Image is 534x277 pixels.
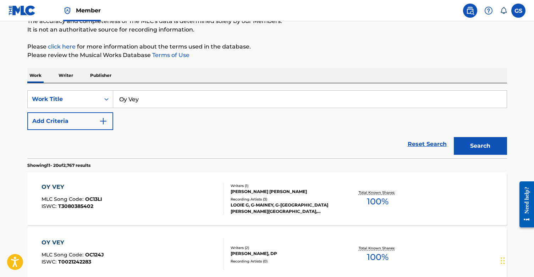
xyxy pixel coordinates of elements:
[484,6,493,15] img: help
[231,250,338,257] div: [PERSON_NAME], DP
[454,137,507,155] button: Search
[56,68,75,83] p: Writer
[42,259,58,265] span: ISWC :
[151,52,189,58] a: Terms of Use
[231,188,338,195] div: [PERSON_NAME] [PERSON_NAME]
[511,4,525,18] div: User Menu
[88,68,114,83] p: Publisher
[27,90,507,158] form: Search Form
[76,6,101,15] span: Member
[501,250,505,271] div: Drag
[85,196,102,202] span: OC13LI
[27,51,507,60] p: Please review the Musical Works Database
[42,238,104,247] div: OY VEY
[32,95,96,103] div: Work Title
[58,203,93,209] span: T3080385402
[42,183,102,191] div: OY VEY
[27,68,44,83] p: Work
[231,245,338,250] div: Writers ( 2 )
[48,43,76,50] a: click here
[9,5,36,16] img: MLC Logo
[466,6,474,15] img: search
[231,183,338,188] div: Writers ( 1 )
[63,6,72,15] img: Top Rightsholder
[481,4,496,18] div: Help
[27,26,507,34] p: It is not an authoritative source for recording information.
[27,112,113,130] button: Add Criteria
[99,117,108,125] img: 9d2ae6d4665cec9f34b9.svg
[85,251,104,258] span: OC124J
[359,190,397,195] p: Total Known Shares:
[42,203,58,209] span: ISWC :
[514,176,534,233] iframe: Resource Center
[404,136,450,152] a: Reset Search
[58,259,91,265] span: T0021242283
[27,162,90,169] p: Showing 11 - 20 of 2,767 results
[27,43,507,51] p: Please for more information about the terms used in the database.
[499,243,534,277] iframe: Chat Widget
[367,251,389,264] span: 100 %
[367,195,389,208] span: 100 %
[27,17,507,26] p: The accuracy and completeness of The MLC's data is determined solely by our Members.
[231,259,338,264] div: Recording Artists ( 0 )
[231,202,338,215] div: LOOIE G, G-MAINEY, G-[GEOGRAPHIC_DATA][PERSON_NAME][GEOGRAPHIC_DATA], [GEOGRAPHIC_DATA][PERSON_NAME]
[463,4,477,18] a: Public Search
[359,245,397,251] p: Total Known Shares:
[500,7,507,14] div: Notifications
[231,197,338,202] div: Recording Artists ( 3 )
[42,196,85,202] span: MLC Song Code :
[42,251,85,258] span: MLC Song Code :
[27,172,507,225] a: OY VEYMLC Song Code:OC13LIISWC:T3080385402Writers (1)[PERSON_NAME] [PERSON_NAME]Recording Artists...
